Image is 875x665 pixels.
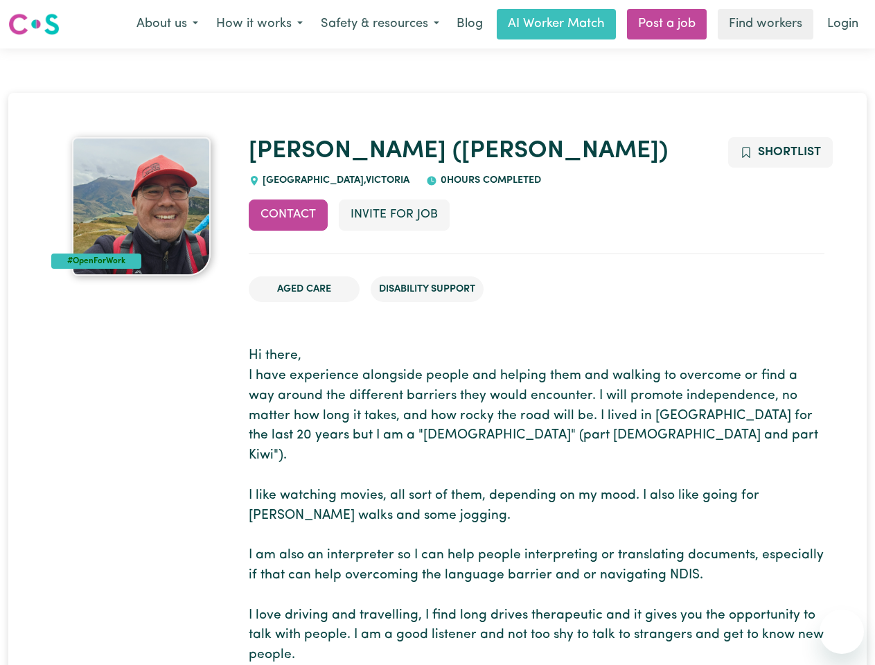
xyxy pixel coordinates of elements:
a: [PERSON_NAME] ([PERSON_NAME]) [249,139,668,163]
span: Shortlist [758,146,821,158]
div: #OpenForWork [51,254,142,269]
li: Disability Support [371,276,484,303]
a: Post a job [627,9,707,39]
button: Safety & resources [312,10,448,39]
a: AI Worker Match [497,9,616,39]
a: Blog [448,9,491,39]
button: How it works [207,10,312,39]
button: About us [127,10,207,39]
a: Daniel (Dan)'s profile picture'#OpenForWork [51,137,232,276]
button: Contact [249,199,328,230]
a: Login [819,9,867,39]
a: Careseekers logo [8,8,60,40]
span: 0 hours completed [437,175,541,186]
span: [GEOGRAPHIC_DATA] , Victoria [260,175,410,186]
img: Daniel (Dan) [72,137,211,276]
a: Find workers [718,9,813,39]
button: Invite for Job [339,199,450,230]
button: Add to shortlist [728,137,833,168]
li: Aged Care [249,276,360,303]
iframe: Button to launch messaging window [820,610,864,654]
img: Careseekers logo [8,12,60,37]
